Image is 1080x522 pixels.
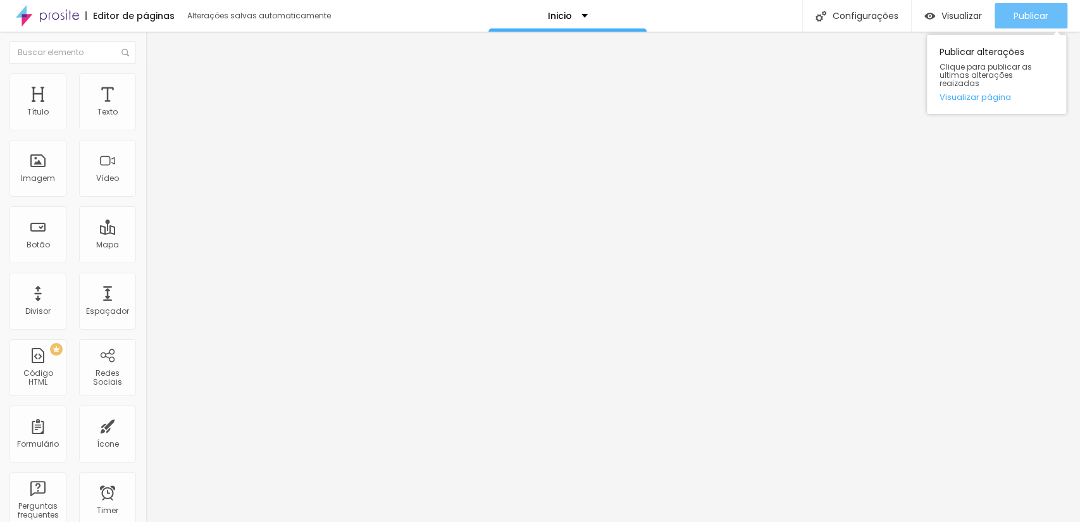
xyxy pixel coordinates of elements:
div: Ícone [97,440,119,449]
div: Mapa [96,240,119,249]
div: Redes Sociais [82,369,132,387]
div: Vídeo [96,174,119,183]
div: Alterações salvas automaticamente [187,12,333,20]
div: Publicar alterações [927,35,1066,114]
div: Editor de páginas [85,11,175,20]
input: Buscar elemento [9,41,136,64]
span: Clique para publicar as ultimas alterações reaizadas [940,63,1053,88]
div: Imagem [21,174,55,183]
button: Publicar [995,3,1067,28]
img: Icone [121,49,129,56]
div: Texto [97,108,118,116]
iframe: Editor [146,32,1080,522]
div: Formulário [17,440,59,449]
div: Espaçador [86,307,129,316]
div: Código HTML [13,369,63,387]
div: Timer [97,506,118,515]
img: view-1.svg [924,11,935,22]
span: Publicar [1014,11,1048,21]
div: Botão [27,240,50,249]
span: Visualizar [941,11,982,21]
button: Visualizar [912,3,995,28]
div: Divisor [25,307,51,316]
div: Perguntas frequentes [13,502,63,520]
a: Visualizar página [940,93,1053,101]
p: Inicio [548,11,572,20]
img: Icone [816,11,826,22]
div: Título [27,108,49,116]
